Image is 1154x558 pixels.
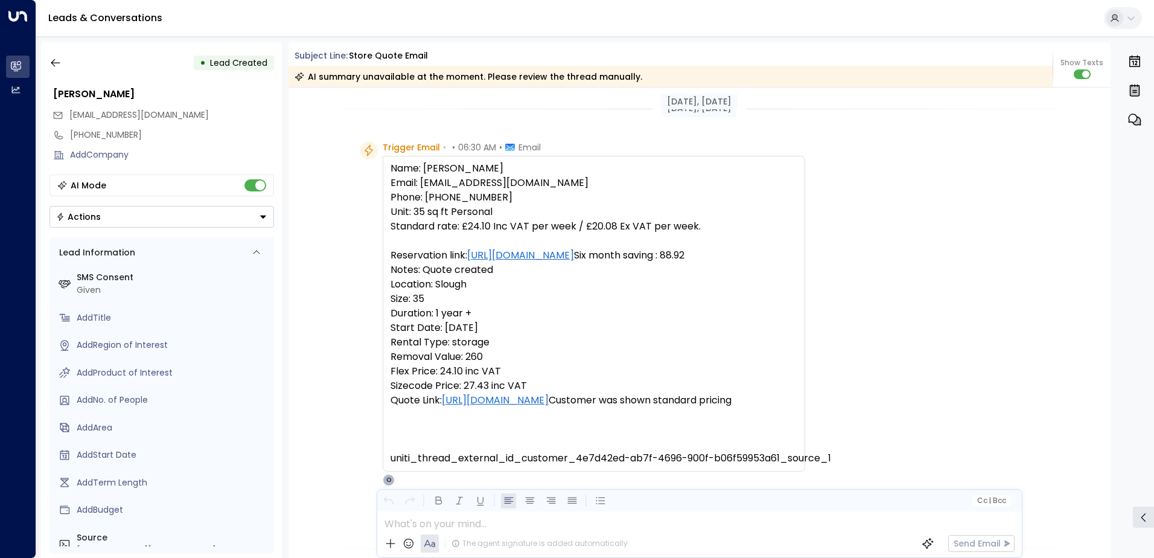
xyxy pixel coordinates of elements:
[77,284,269,297] div: Given
[383,141,440,153] span: Trigger Email
[210,57,267,69] span: Lead Created
[69,109,209,121] span: [EMAIL_ADDRESS][DOMAIN_NAME]
[499,141,502,153] span: •
[70,149,274,161] div: AddCompany
[77,367,269,379] div: AddProduct of Interest
[391,161,797,466] pre: Name: [PERSON_NAME] Email: [EMAIL_ADDRESS][DOMAIN_NAME] Phone: [PHONE_NUMBER] Unit: 35 sq ft Pers...
[451,538,628,549] div: The agent signature is added automatically
[70,129,274,141] div: [PHONE_NUMBER]
[77,531,269,544] label: Source
[972,495,1010,507] button: Cc|Bcc
[77,312,269,324] div: AddTitle
[661,94,738,109] div: [DATE], [DATE]
[295,71,642,83] div: AI summary unavailable at the moment. Please review the thread manually.
[200,52,206,74] div: •
[49,206,274,228] div: Button group with a nested menu
[77,339,269,351] div: AddRegion of Interest
[71,179,106,191] div: AI Mode
[458,141,496,153] span: 06:30 AM
[518,141,541,153] span: Email
[443,141,446,153] span: •
[77,504,269,516] div: AddBudget
[989,496,991,505] span: |
[452,141,455,153] span: •
[442,393,549,408] a: [URL][DOMAIN_NAME]
[53,87,274,101] div: [PERSON_NAME]
[55,246,135,259] div: Lead Information
[77,394,269,406] div: AddNo. of People
[381,493,396,508] button: Undo
[467,248,574,263] a: [URL][DOMAIN_NAME]
[383,474,395,486] div: O
[77,544,269,557] div: [EMAIL_ADDRESS][DOMAIN_NAME]
[77,449,269,461] div: AddStart Date
[49,206,274,228] button: Actions
[69,109,209,121] span: Timranford@gmail.com
[77,476,269,489] div: AddTerm Length
[77,422,269,434] div: AddArea
[349,50,428,62] div: Store Quote Email
[402,493,417,508] button: Redo
[977,496,1006,505] span: Cc Bcc
[295,50,348,62] span: Subject Line:
[77,271,269,284] label: SMS Consent
[1060,57,1103,68] span: Show Texts
[48,11,162,25] a: Leads & Conversations
[56,211,101,222] div: Actions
